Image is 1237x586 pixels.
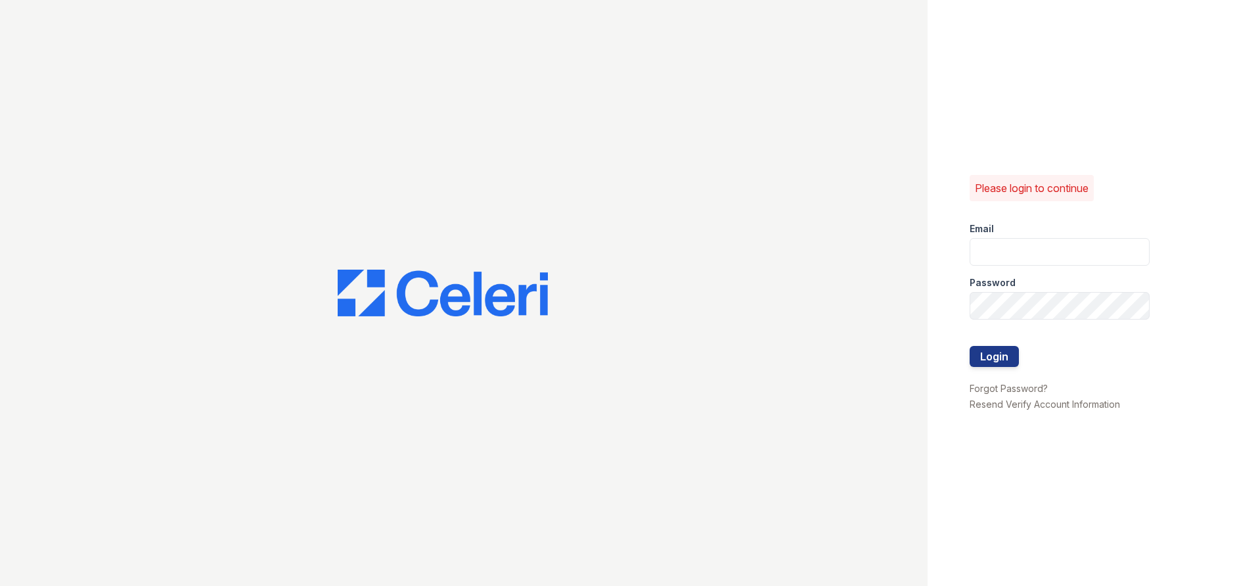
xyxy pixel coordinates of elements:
img: CE_Logo_Blue-a8612792a0a2168367f1c8372b55b34899dd931a85d93a1a3d3e32e68fde9ad4.png [338,270,548,317]
p: Please login to continue [975,180,1089,196]
a: Forgot Password? [970,383,1048,394]
button: Login [970,346,1019,367]
a: Resend Verify Account Information [970,399,1120,410]
label: Email [970,222,994,235]
label: Password [970,276,1016,289]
